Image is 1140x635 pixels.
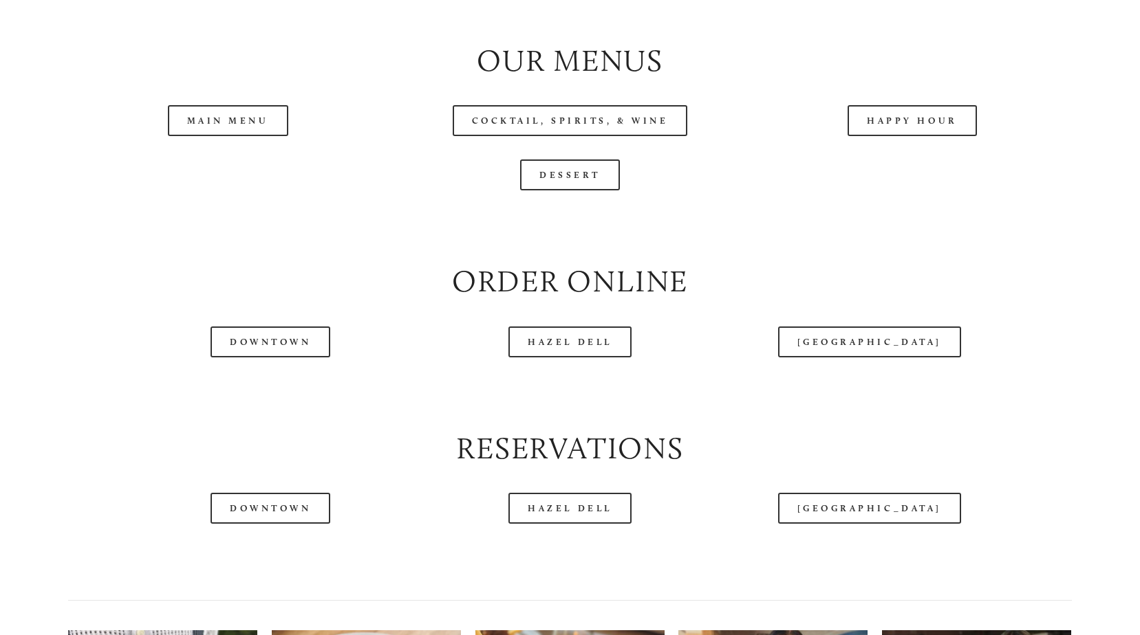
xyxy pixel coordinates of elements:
[211,326,330,357] a: Downtown
[778,493,961,524] a: [GEOGRAPHIC_DATA]
[453,105,688,136] a: Cocktail, Spirits, & Wine
[508,326,632,357] a: Hazel Dell
[848,105,977,136] a: Happy Hour
[68,427,1071,470] h2: Reservations
[168,105,288,136] a: Main Menu
[520,159,620,190] a: Dessert
[778,326,961,357] a: [GEOGRAPHIC_DATA]
[211,493,330,524] a: Downtown
[508,493,632,524] a: Hazel Dell
[68,260,1071,303] h2: Order Online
